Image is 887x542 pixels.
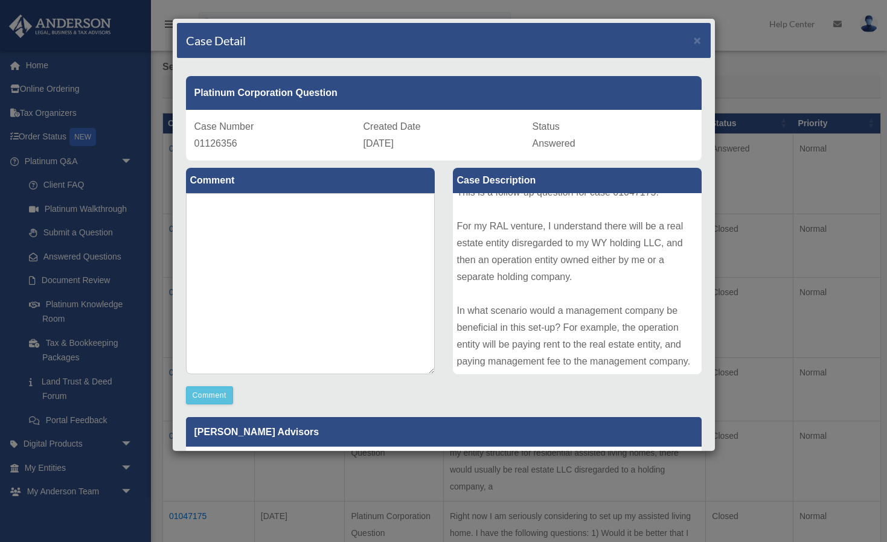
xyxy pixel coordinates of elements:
span: [DATE] [363,138,394,148]
label: Case Description [453,168,702,193]
p: [PERSON_NAME] Advisors [186,417,702,447]
span: × [694,33,702,47]
button: Close [694,34,702,46]
div: This is a follow-up question for case 01047175. For my RAL venture, I understand there will be a ... [453,193,702,374]
span: Answered [533,138,575,148]
h4: Case Detail [186,32,246,49]
span: 01126356 [194,138,237,148]
div: Platinum Corporation Question [186,76,702,110]
span: Case Number [194,121,254,132]
button: Comment [186,386,234,404]
label: Comment [186,168,435,193]
span: Created Date [363,121,421,132]
span: Status [533,121,560,132]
